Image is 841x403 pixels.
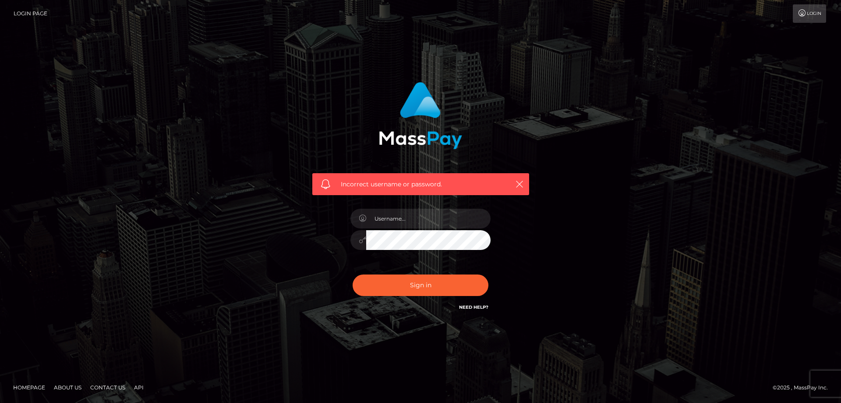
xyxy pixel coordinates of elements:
[366,209,491,228] input: Username...
[131,381,147,394] a: API
[353,275,488,296] button: Sign in
[50,381,85,394] a: About Us
[773,383,834,392] div: © 2025 , MassPay Inc.
[459,304,488,310] a: Need Help?
[341,180,501,189] span: Incorrect username or password.
[14,4,47,23] a: Login Page
[10,381,49,394] a: Homepage
[793,4,826,23] a: Login
[87,381,129,394] a: Contact Us
[379,82,462,149] img: MassPay Login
